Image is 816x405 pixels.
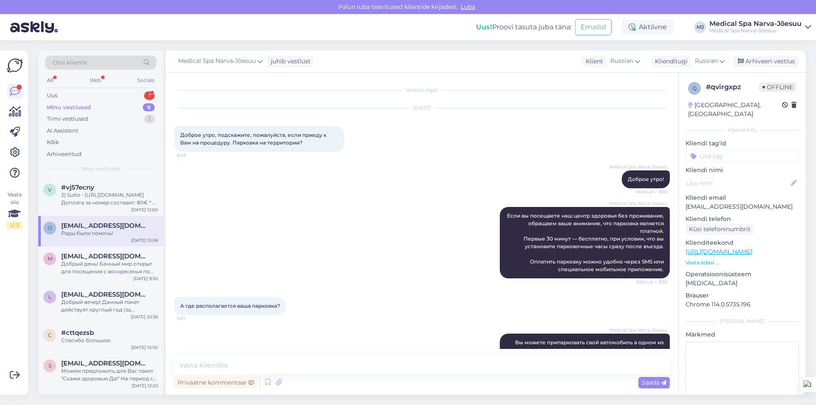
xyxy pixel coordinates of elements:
p: Kliendi nimi [686,166,799,175]
div: juhib vestlust [267,57,311,66]
p: Operatsioonisüsteem [686,270,799,279]
div: Uus [47,91,57,100]
div: Добрый вечер! Данный пакет действует круглый год (за исключение нескольких периодов). В октябре п... [61,298,158,314]
p: Kliendi telefon [686,215,799,224]
div: Aktiivne [622,20,674,35]
span: m [48,255,52,262]
div: 2 / 3 [7,221,22,229]
div: Medical Spa Narva-Jõesuu [709,20,802,27]
div: Kõik [47,138,59,147]
span: #vj57ecny [61,184,94,191]
span: c [48,332,52,338]
p: [EMAIL_ADDRESS][DOMAIN_NAME] [686,202,799,211]
span: Luba [458,3,478,11]
span: Если вы посещаете наш центр здоровья без проживания, обращаем ваше внимание, что парковка являетс... [507,212,665,272]
div: Minu vestlused [47,103,91,112]
span: Russian [610,57,633,66]
div: Arhiveeritud [47,150,82,159]
div: [DATE] 12:20 [132,382,158,389]
span: Offline [759,82,796,92]
div: Vestlus algas [174,86,670,94]
div: [DATE] [174,104,670,112]
div: Web [88,75,103,86]
span: Otsi kliente [53,58,87,67]
span: Medical Spa Narva-Jõesuu [178,57,256,66]
span: Вы можете припарковать свой автомобиль в одном из трёх мест: - на большой парковке сразу за нашим... [512,339,665,399]
img: Askly Logo [7,57,23,74]
button: Emailid [575,19,612,35]
p: Kliendi email [686,193,799,202]
span: 9:57 [177,315,209,322]
span: q [692,85,697,91]
div: All [45,75,55,86]
div: Tiimi vestlused [47,115,88,123]
div: Спасибо большое. [61,337,158,344]
span: Medical Spa Narva-Jõesuu [609,164,667,170]
div: Рады были помочь! [61,229,158,237]
div: [PERSON_NAME] [686,317,799,325]
span: Saada [642,379,666,386]
div: [DATE] 20:36 [131,314,158,320]
span: smirnovanatalija@inbox.lv [61,360,150,367]
div: [DATE] 12:00 [131,207,158,213]
span: Medical Spa Narva-Jõesuu [609,327,667,333]
div: Vaata siia [7,191,22,229]
div: Socials [136,75,156,86]
span: o [48,225,52,231]
span: Ljubkul@gmail.com [61,291,150,298]
b: Uus! [476,23,492,31]
span: s [48,363,51,369]
div: Proovi tasuta juba täna: [476,22,572,32]
p: Brauser [686,291,799,300]
span: 8:43 [177,152,209,159]
div: [DATE] 10:06 [131,237,158,244]
div: 1 [144,115,155,123]
div: [DATE] 9:30 [133,275,158,282]
span: Доброе утро, подскажите, пожалуйста, если приеду к Вам на процедуру. Парковка на территории? [180,132,328,146]
p: Chrome 114.0.5735.196 [686,300,799,309]
input: Lisa tag [686,150,799,162]
span: Minu vestlused [82,165,120,173]
div: 9 [143,103,155,112]
div: Klient [582,57,603,66]
p: Klienditeekond [686,238,799,247]
p: Vaata edasi ... [686,259,799,266]
div: Klienditugi [652,57,688,66]
span: Nähtud ✓ 8:56 [635,279,667,285]
div: Добрый день! Банный мир открыт для посещения с воскресенья по четверг с 15:00 до 21:00 Стоимость ... [61,260,158,275]
div: # qvirgxpz [706,82,759,92]
div: Kliendi info [686,126,799,134]
div: Arhiveeri vestlus [733,56,798,67]
p: Kliendi tag'id [686,139,799,148]
div: AI Assistent [47,127,78,135]
span: Доброе утро! [628,176,664,182]
span: olgak1004@gmail.com [61,222,150,229]
span: Medical Spa Narva-Jõesuu [609,200,667,207]
p: Märkmed [686,330,799,339]
span: Nähtud ✓ 8:56 [635,189,667,195]
span: #cttqezsb [61,329,94,337]
div: MJ [694,21,706,33]
div: [DATE] 10:50 [131,344,158,351]
span: А где располагается ваша парковка? [180,303,280,309]
span: marishka.78@mail.ru [61,252,150,260]
span: v [48,187,51,193]
div: Можем предложить для Вас пакет "Скажи здоровью Да!" На период с [DATE] - [DATE] стоимость размеще... [61,367,158,382]
div: 1 [144,91,155,100]
a: Medical Spa Narva-JõesuuMedical Spa Narva-Jõesuu [709,20,811,34]
span: L [48,294,51,300]
p: [MEDICAL_DATA] [686,279,799,288]
a: [URL][DOMAIN_NAME] [686,248,752,255]
span: Russian [695,57,718,66]
div: Küsi telefoninumbrit [686,224,754,235]
div: 2) Suite - [URL][DOMAIN_NAME] Доплата за номер составит: 80€ * 2 ночи = 160€ Кроме того, можем пр... [61,191,158,207]
div: [GEOGRAPHIC_DATA], [GEOGRAPHIC_DATA] [688,101,782,119]
input: Lisa nimi [686,178,789,188]
div: Privaatne kommentaar [174,377,257,388]
div: Medical Spa Narva-Jõesuu [709,27,802,34]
